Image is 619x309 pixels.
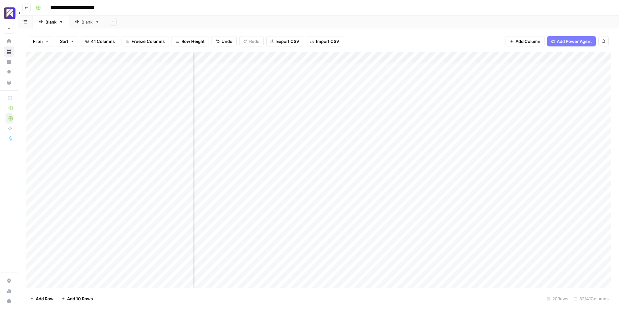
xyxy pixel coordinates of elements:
[211,36,237,46] button: Undo
[4,67,14,77] a: Opportunities
[4,77,14,88] a: Your Data
[69,15,105,28] a: Blank
[249,38,260,45] span: Redo
[306,36,343,46] button: Import CSV
[36,295,54,302] span: Add Row
[557,38,592,45] span: Add Power Agent
[33,38,43,45] span: Filter
[82,19,93,25] div: Blank
[544,294,571,304] div: 20 Rows
[239,36,264,46] button: Redo
[506,36,545,46] button: Add Column
[4,46,14,57] a: Browse
[516,38,540,45] span: Add Column
[45,19,56,25] div: Blank
[29,36,53,46] button: Filter
[316,38,339,45] span: Import CSV
[91,38,115,45] span: 41 Columns
[67,295,93,302] span: Add 10 Rows
[182,38,205,45] span: Row Height
[571,294,611,304] div: 32/41 Columns
[266,36,303,46] button: Export CSV
[122,36,169,46] button: Freeze Columns
[547,36,596,46] button: Add Power Agent
[33,15,69,28] a: Blank
[4,286,14,296] a: Usage
[57,294,97,304] button: Add 10 Rows
[81,36,119,46] button: 41 Columns
[56,36,78,46] button: Sort
[26,294,57,304] button: Add Row
[276,38,299,45] span: Export CSV
[172,36,209,46] button: Row Height
[4,36,14,46] a: Home
[4,275,14,286] a: Settings
[132,38,165,45] span: Freeze Columns
[4,7,15,19] img: Overjet - Test Logo
[4,57,14,67] a: Insights
[4,5,14,21] button: Workspace: Overjet - Test
[4,296,14,306] button: Help + Support
[221,38,232,45] span: Undo
[60,38,68,45] span: Sort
